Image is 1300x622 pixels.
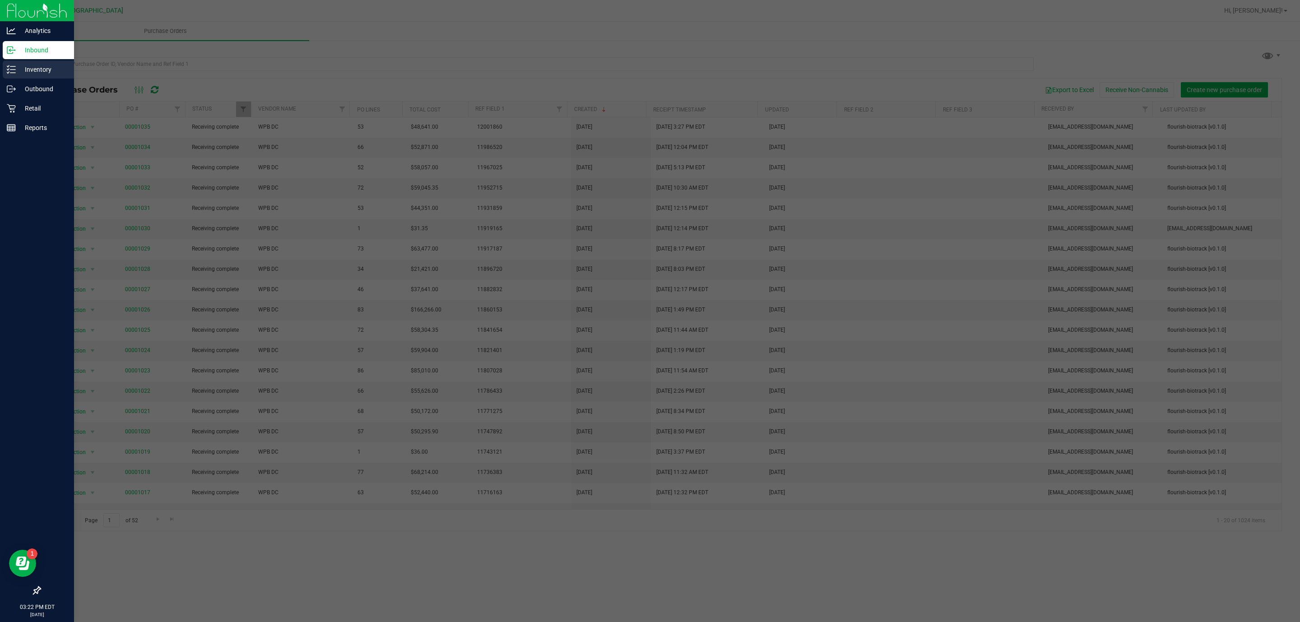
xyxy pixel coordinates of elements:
[16,84,70,94] p: Outbound
[7,65,16,74] inline-svg: Inventory
[7,26,16,35] inline-svg: Analytics
[16,45,70,56] p: Inbound
[7,123,16,132] inline-svg: Reports
[7,46,16,55] inline-svg: Inbound
[4,611,70,618] p: [DATE]
[16,25,70,36] p: Analytics
[16,122,70,133] p: Reports
[4,603,70,611] p: 03:22 PM EDT
[7,84,16,93] inline-svg: Outbound
[7,104,16,113] inline-svg: Retail
[16,64,70,75] p: Inventory
[27,548,37,559] iframe: Resource center unread badge
[16,103,70,114] p: Retail
[9,550,36,577] iframe: Resource center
